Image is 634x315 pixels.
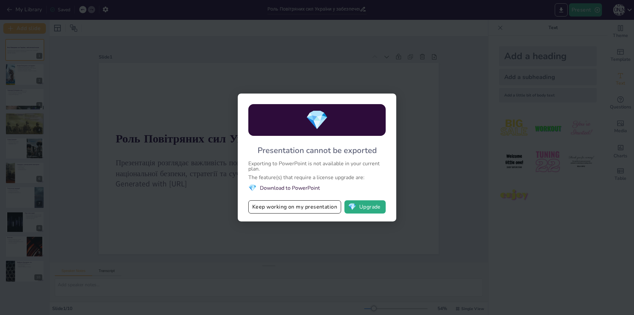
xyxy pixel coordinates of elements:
[248,200,341,214] button: Keep working on my presentation
[305,107,329,133] span: diamond
[258,145,377,156] div: Presentation cannot be exported
[344,200,386,214] button: diamondUpgrade
[348,204,356,210] span: diamond
[248,161,386,172] div: Exporting to PowerPoint is not available in your current plan.
[248,183,386,192] li: Download to PowerPoint
[248,183,257,192] span: diamond
[248,175,386,180] div: The feature(s) that require a license upgrade are:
